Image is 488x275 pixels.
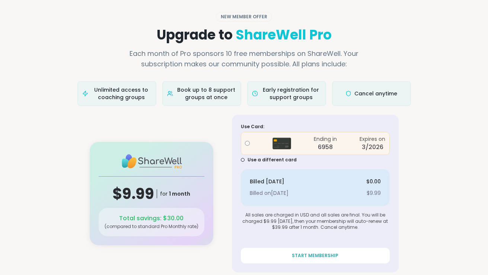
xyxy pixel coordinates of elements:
[77,28,411,42] h1: Upgrade to
[248,157,297,163] span: Use a different card
[367,190,381,197] div: $ 9.99
[250,178,284,186] div: Billed [DATE]
[236,25,332,44] span: ShareWell Pro
[241,124,390,130] div: Use Card:
[119,48,369,69] p: Each month of Pro sponsors 10 free memberships on ShareWell. Your subscription makes our communit...
[250,190,288,197] div: Billed on [DATE]
[362,143,383,152] div: 3/2026
[176,86,236,101] span: Book up to 8 support groups at once
[354,90,397,97] span: Cancel anytime
[314,135,337,143] div: Ending in
[272,134,291,153] img: Credit Card
[292,252,338,259] span: START MEMBERSHIP
[91,86,151,101] span: Unlimited access to coaching groups
[261,86,321,101] span: Early registration for support groups
[366,178,381,186] div: $0.00
[318,143,333,152] div: 6958
[241,212,390,231] div: All sales are charged in USD and all sales are final. You will be charged $9.99 [DATE], then your...
[360,135,385,143] div: Expires on
[241,248,390,263] button: START MEMBERSHIP
[216,12,272,22] div: NEW MEMBER OFFER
